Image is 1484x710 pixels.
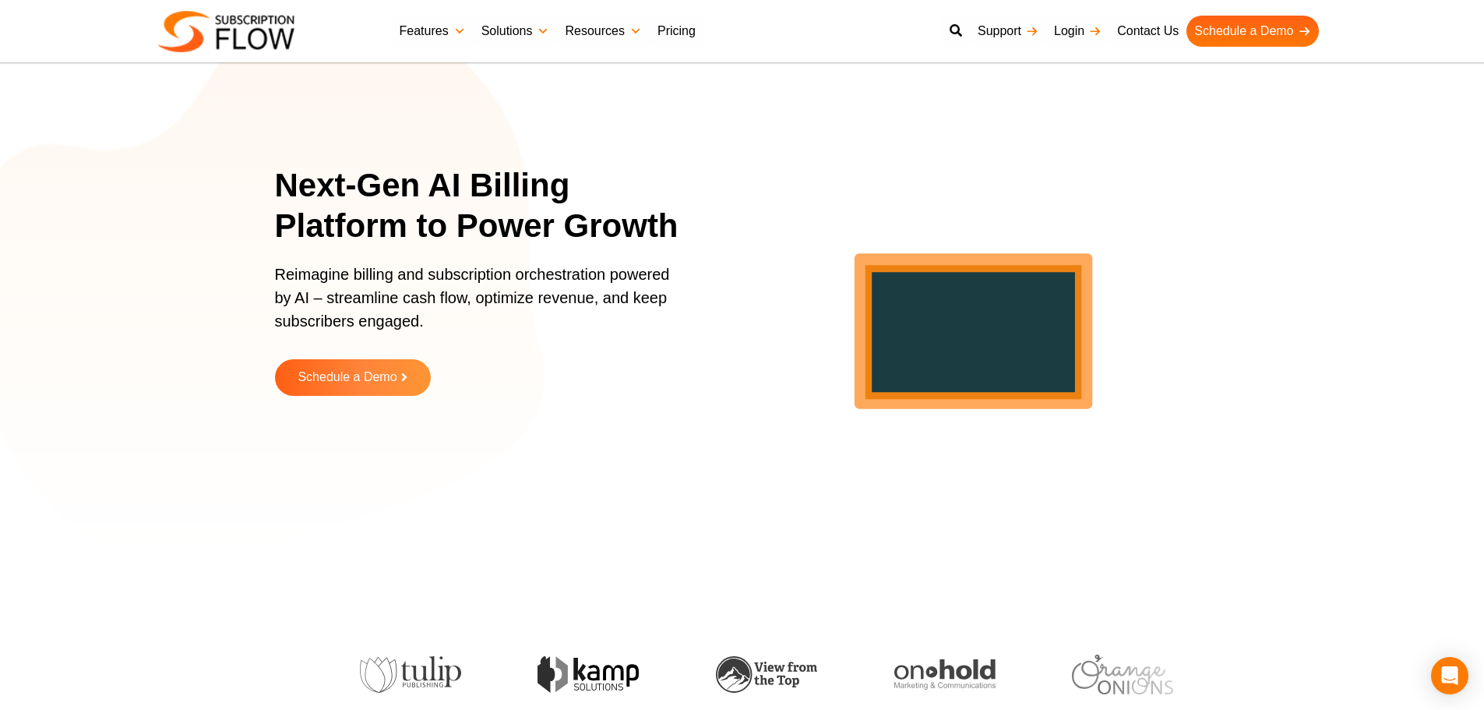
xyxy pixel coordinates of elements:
[474,16,558,47] a: Solutions
[1072,655,1173,694] img: orange-onions
[275,263,680,348] p: Reimagine billing and subscription orchestration powered by AI – streamline cash flow, optimize r...
[538,656,639,693] img: kamp-solution
[275,165,700,247] h1: Next-Gen AI Billing Platform to Power Growth
[1109,16,1186,47] a: Contact Us
[392,16,474,47] a: Features
[894,659,996,691] img: onhold-marketing
[275,359,431,396] a: Schedule a Demo
[360,656,461,694] img: tulip-publishing
[716,656,817,693] img: view-from-the-top
[1186,16,1318,47] a: Schedule a Demo
[1046,16,1109,47] a: Login
[970,16,1046,47] a: Support
[158,11,294,52] img: Subscriptionflow
[1431,657,1468,694] div: Open Intercom Messenger
[650,16,703,47] a: Pricing
[557,16,649,47] a: Resources
[298,371,397,384] span: Schedule a Demo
